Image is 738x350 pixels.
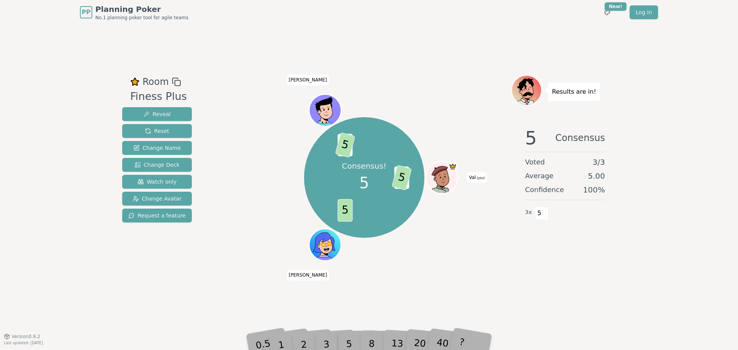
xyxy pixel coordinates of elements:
[593,157,605,168] span: 3 / 3
[122,107,192,121] button: Reveal
[143,110,171,118] span: Reveal
[338,199,353,222] span: 5
[287,75,329,85] span: Click to change your name
[138,178,177,186] span: Watch only
[122,158,192,172] button: Change Deck
[80,4,188,21] a: PPPlanning PokerNo.1 planning poker tool for agile teams
[583,184,605,195] span: 100 %
[525,208,532,217] span: 3 x
[476,176,485,180] span: (you)
[467,172,487,183] span: Click to change your name
[122,141,192,155] button: Change Name
[535,207,544,220] span: 5
[588,171,605,181] span: 5.00
[525,129,537,147] span: 5
[359,171,369,194] span: 5
[525,157,545,168] span: Voted
[605,2,627,11] div: New!
[449,163,457,171] span: Val is the host
[630,5,658,19] a: Log in
[133,195,182,202] span: Change Avatar
[600,5,614,19] button: New!
[392,165,412,191] span: 5
[81,8,90,17] span: PP
[12,333,40,340] span: Version 0.9.2
[427,163,457,192] button: Click to change your avatar
[145,127,169,135] span: Reset
[335,132,356,158] span: 5
[133,144,181,152] span: Change Name
[122,175,192,189] button: Watch only
[95,4,188,15] span: Planning Poker
[525,171,553,181] span: Average
[143,75,169,89] span: Room
[130,89,187,105] div: Finess Plus
[122,192,192,206] button: Change Avatar
[342,161,387,171] p: Consensus!
[95,15,188,21] span: No.1 planning poker tool for agile teams
[128,212,186,219] span: Request a feature
[122,124,192,138] button: Reset
[4,341,43,345] span: Last updated: [DATE]
[135,161,180,169] span: Change Deck
[287,270,329,280] span: Click to change your name
[122,209,192,222] button: Request a feature
[4,333,40,340] button: Version0.9.2
[552,86,596,97] p: Results are in!
[525,184,564,195] span: Confidence
[555,129,605,147] span: Consensus
[130,75,140,89] button: Remove as favourite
